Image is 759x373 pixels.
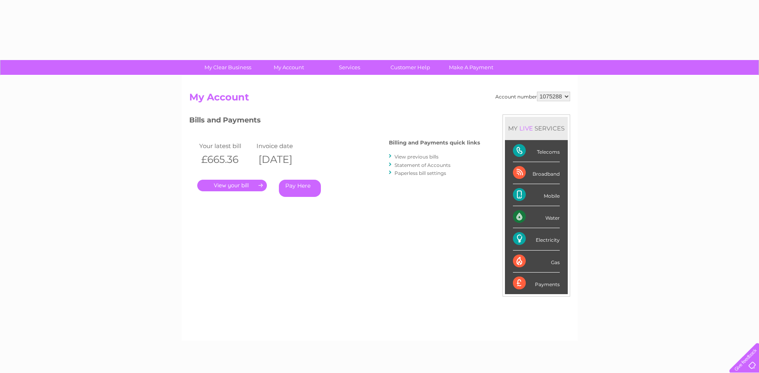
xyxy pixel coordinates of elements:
a: . [197,180,267,191]
a: My Clear Business [195,60,261,75]
a: Pay Here [279,180,321,197]
div: Telecoms [513,140,560,162]
a: Services [316,60,383,75]
div: Gas [513,251,560,273]
div: Electricity [513,228,560,250]
div: Water [513,206,560,228]
div: MY SERVICES [505,117,568,140]
th: £665.36 [197,151,255,168]
div: Mobile [513,184,560,206]
td: Invoice date [254,140,312,151]
div: Payments [513,273,560,294]
a: View previous bills [395,154,439,160]
a: My Account [256,60,322,75]
a: Customer Help [377,60,443,75]
td: Your latest bill [197,140,255,151]
h4: Billing and Payments quick links [389,140,480,146]
a: Paperless bill settings [395,170,446,176]
div: Account number [495,92,570,101]
h2: My Account [189,92,570,107]
h3: Bills and Payments [189,114,480,128]
div: LIVE [518,124,535,132]
th: [DATE] [254,151,312,168]
a: Statement of Accounts [395,162,451,168]
div: Broadband [513,162,560,184]
a: Make A Payment [438,60,504,75]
